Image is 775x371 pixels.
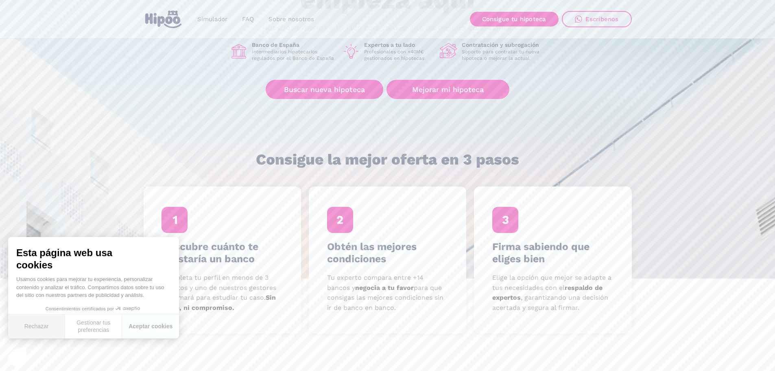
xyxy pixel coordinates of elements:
[470,12,559,26] a: Consigue tu hipoteca
[492,273,613,313] p: Elige la opción que mejor se adapte a tus necesidades con el , garantizando una decisión acertada...
[462,48,546,61] p: Soporte para contratar tu nueva hipoteca o mejorar la actual
[252,48,336,61] p: Intermediarios hipotecarios regulados por el Banco de España
[327,241,448,265] h4: Obtén las mejores condiciones
[327,273,448,313] p: Tu experto compara entre +14 bancos y para que consigas las mejores condiciones sin ir de banco e...
[562,11,632,27] a: Escríbenos
[364,41,433,48] h1: Expertos a tu lado
[190,11,235,27] a: Simulador
[162,273,283,313] p: Completa tu perfil en menos de 3 minutos y uno de nuestros gestores te llamará para estudiar tu c...
[585,15,619,23] div: Escríbenos
[492,241,613,265] h4: Firma sabiendo que eliges bien
[364,48,433,61] p: Profesionales con +40M€ gestionados en hipotecas
[261,11,321,27] a: Sobre nosotros
[144,7,183,31] a: home
[235,11,261,27] a: FAQ
[252,41,336,48] h1: Banco de España
[162,241,283,265] h4: Descubre cuánto te prestaría un banco
[386,80,509,99] a: Mejorar mi hipoteca
[162,294,276,312] strong: Sin coste, ni compromiso.
[462,41,546,48] h1: Contratación y subrogación
[256,151,519,168] h1: Consigue la mejor oferta en 3 pasos
[266,80,383,99] a: Buscar nueva hipoteca
[355,284,414,292] strong: negocia a tu favor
